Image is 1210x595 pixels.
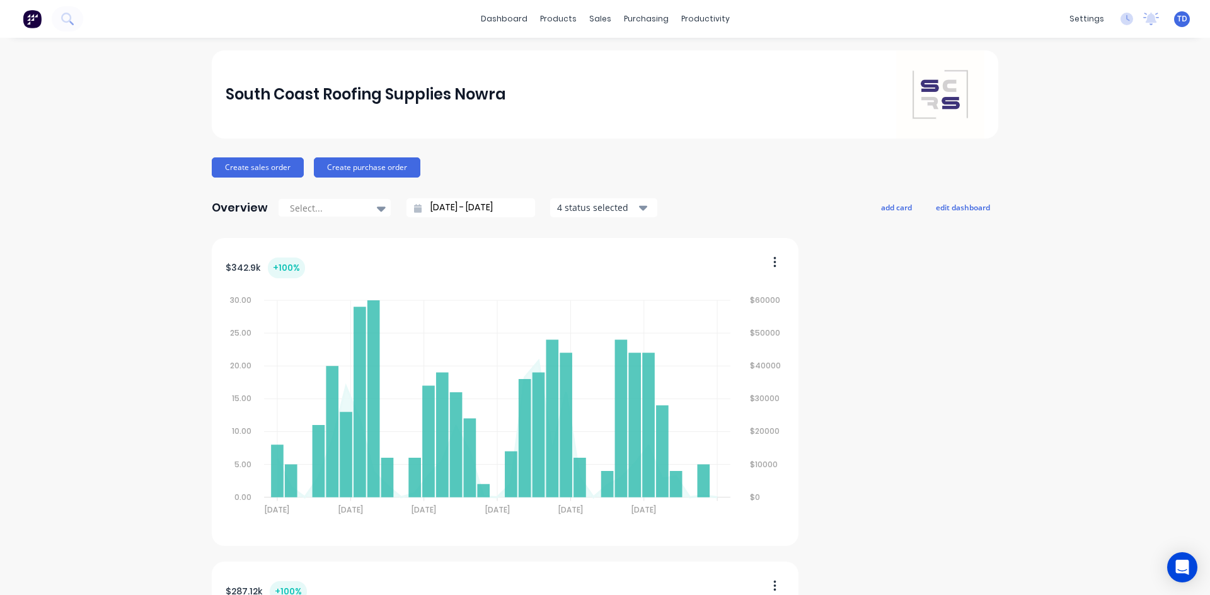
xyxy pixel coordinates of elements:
[751,426,780,437] tspan: $20000
[265,504,289,515] tspan: [DATE]
[558,504,583,515] tspan: [DATE]
[873,199,920,215] button: add card
[1063,9,1110,28] div: settings
[1177,13,1187,25] span: TD
[212,195,268,220] div: Overview
[751,295,781,305] tspan: $60000
[268,258,305,278] div: + 100 %
[475,9,534,28] a: dashboard
[230,360,251,371] tspan: 20.00
[550,198,657,217] button: 4 status selected
[583,9,618,28] div: sales
[928,199,998,215] button: edit dashboard
[557,201,637,214] div: 4 status selected
[234,492,251,502] tspan: 0.00
[751,327,781,338] tspan: $50000
[232,393,251,404] tspan: 15.00
[751,492,761,502] tspan: $0
[314,157,420,178] button: Create purchase order
[226,82,506,107] div: South Coast Roofing Supplies Nowra
[751,393,780,404] tspan: $30000
[226,258,305,278] div: $ 342.9k
[212,157,304,178] button: Create sales order
[1167,552,1197,582] div: Open Intercom Messenger
[23,9,42,28] img: Factory
[618,9,675,28] div: purchasing
[232,426,251,437] tspan: 10.00
[234,459,251,470] tspan: 5.00
[230,327,251,338] tspan: 25.00
[338,504,363,515] tspan: [DATE]
[485,504,510,515] tspan: [DATE]
[412,504,436,515] tspan: [DATE]
[675,9,736,28] div: productivity
[230,295,251,305] tspan: 30.00
[534,9,583,28] div: products
[751,360,781,371] tspan: $40000
[632,504,657,515] tspan: [DATE]
[896,50,984,139] img: South Coast Roofing Supplies Nowra
[751,459,778,470] tspan: $10000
